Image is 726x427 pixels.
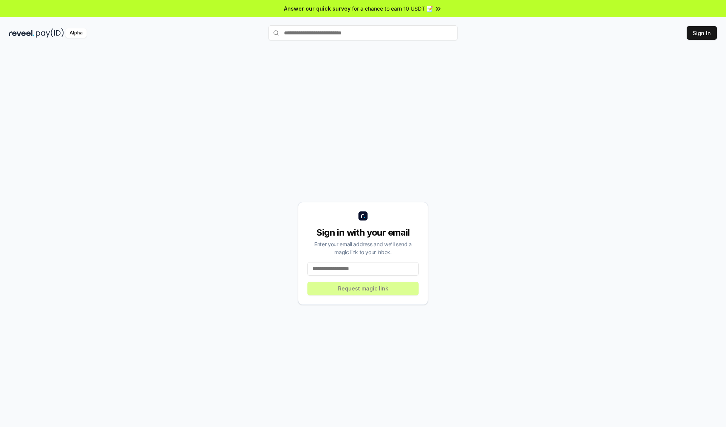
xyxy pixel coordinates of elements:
img: logo_small [358,211,368,220]
button: Sign In [687,26,717,40]
img: pay_id [36,28,64,38]
img: reveel_dark [9,28,34,38]
span: Answer our quick survey [284,5,351,12]
div: Alpha [65,28,87,38]
div: Enter your email address and we’ll send a magic link to your inbox. [307,240,419,256]
span: for a chance to earn 10 USDT 📝 [352,5,433,12]
div: Sign in with your email [307,227,419,239]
